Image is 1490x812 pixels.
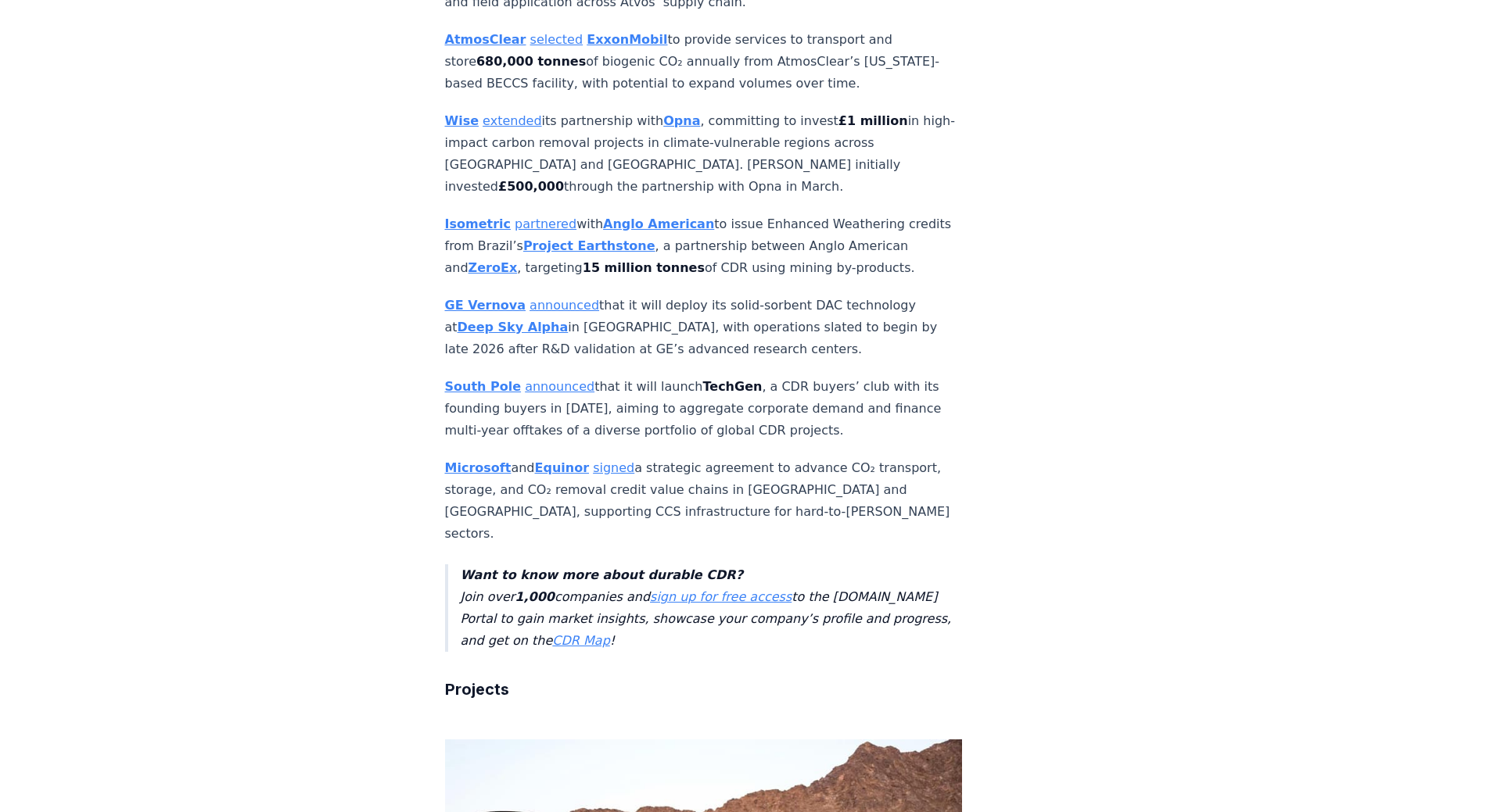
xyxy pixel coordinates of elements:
strong: 680,000 tonnes [476,54,586,69]
a: announced [530,298,599,313]
a: ExxonMobil [587,32,667,47]
a: Project Earthstone [523,238,655,253]
p: with to issue Enhanced Weathering credits from Brazil’s , a partnership between Anglo American an... [445,213,963,279]
a: Opna [663,113,700,128]
a: CDR Map [552,633,609,648]
strong: 15 million tonnes [583,260,705,275]
strong: £500,000 [498,179,564,194]
a: Equinor [535,460,590,475]
a: Isometric [445,216,512,231]
strong: £1 million [838,113,908,128]
strong: 1,000 [515,589,555,604]
em: Join over companies and to the [DOMAIN_NAME] Portal to gain market insights, showcase your compan... [461,567,952,648]
strong: TechGen [702,379,762,394]
a: ZeroEx [469,260,518,275]
a: extended [483,113,541,128]
p: and a strategic agreement to advance CO₂ transport, storage, and CO₂ removal credit value chains ... [445,457,963,545]
a: Anglo American [603,216,714,231]
a: selected [530,32,583,47]
p: that it will launch , a CDR buyers’ club with its founding buyers in [DATE], aiming to aggregate ... [445,376,963,442]
a: GE Vernova [445,298,526,313]
strong: Projects [445,680,509,699]
a: announced [525,379,594,394]
a: Wise [445,113,479,128]
a: signed [593,460,634,475]
p: its partnership with , committing to invest in high-impact carbon removal projects in climate-vul... [445,110,963,198]
a: AtmosClear [445,32,526,47]
strong: Want to know more about durable CDR? [461,567,743,582]
a: Deep Sky Alpha [458,320,569,334]
a: Microsoft [445,460,512,475]
a: South Pole [445,379,522,394]
a: partnered [515,216,576,231]
a: sign up for free access [650,589,792,604]
p: to provide services to transport and store of biogenic CO₂ annually from AtmosClear’s [US_STATE]-... [445,29,963,95]
p: that it will deploy its solid-sorbent DAC technology at in [GEOGRAPHIC_DATA], with operations sla... [445,295,963,360]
